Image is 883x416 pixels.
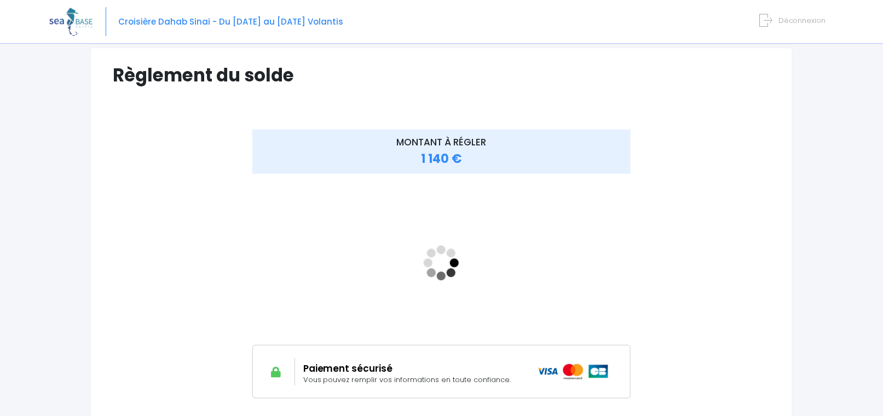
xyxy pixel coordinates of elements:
span: 1 140 € [421,150,462,167]
span: Déconnexion [778,15,826,26]
iframe: <!-- //required --> [252,181,631,345]
span: Vous pouvez remplir vos informations en toute confiance. [303,374,511,385]
h2: Paiement sécurisé [303,363,521,374]
span: MONTANT À RÉGLER [396,136,486,149]
h1: Règlement du solde [113,65,770,86]
img: icons_paiement_securise@2x.png [538,364,609,379]
span: Croisière Dahab Sinai - Du [DATE] au [DATE] Volantis [118,16,343,27]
